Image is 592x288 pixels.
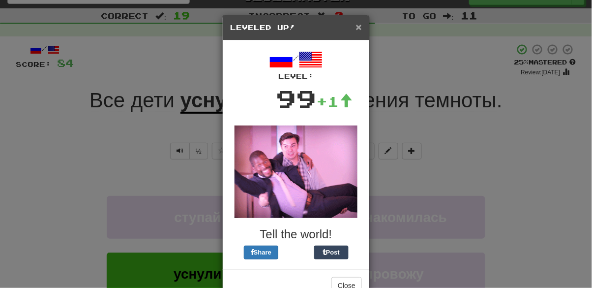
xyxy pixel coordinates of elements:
[244,246,278,259] button: Share
[316,92,353,111] div: +1
[230,71,362,81] div: Level:
[278,246,314,259] iframe: X Post Button
[356,22,362,32] button: Close
[314,246,349,259] button: Post
[235,126,357,218] img: spinning-7b6715965d7e0220b69722fa66aa21efa1181b58e7b7375ebe2c5b603073e17d.gif
[276,81,316,116] div: 99
[230,228,362,241] h3: Tell the world!
[356,21,362,32] span: ×
[230,48,362,81] div: /
[230,23,362,32] h5: Leveled Up!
